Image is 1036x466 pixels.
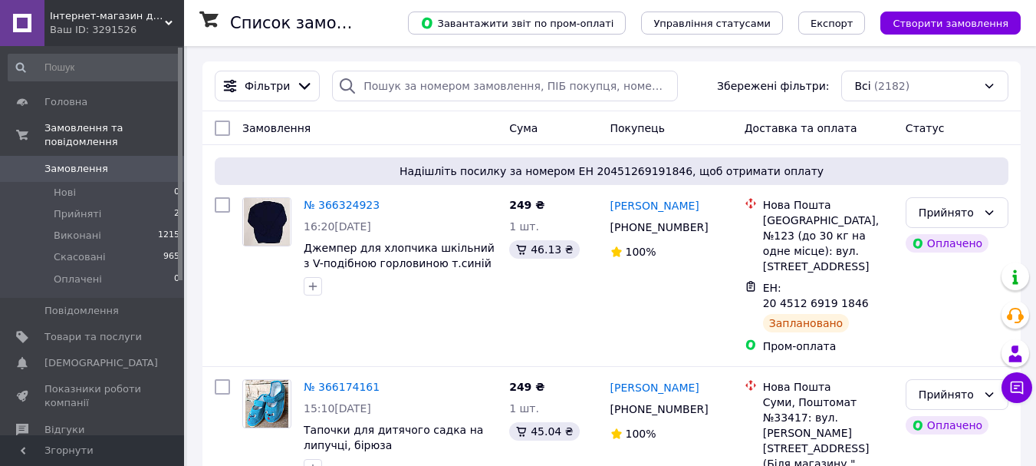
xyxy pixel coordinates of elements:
span: Повідомлення [44,304,119,318]
span: 2 [174,207,179,221]
span: 100% [626,428,656,440]
a: Джемпер для хлопчика шкільний з V-подібною горловиною т.синій [304,242,495,269]
span: 1215 [158,229,179,243]
span: Збережені фільтри: [717,78,829,94]
a: Тапочки для дитячого садка на липучці, бірюза [304,424,483,451]
img: Фото товару [244,198,289,246]
div: Прийнято [919,204,977,221]
span: 1 шт. [509,402,539,415]
span: Товари та послуги [44,330,142,344]
span: 100% [626,246,656,258]
span: Замовлення [242,122,311,134]
span: Скасовані [54,250,106,264]
a: Створити замовлення [865,16,1021,28]
div: Заплановано [763,314,850,332]
span: Прийняті [54,207,101,221]
a: [PERSON_NAME] [610,198,699,213]
span: ЕН: 20 4512 6919 1846 [763,282,869,309]
span: Показники роботи компанії [44,382,142,410]
a: [PERSON_NAME] [610,380,699,395]
span: Управління статусами [653,18,771,29]
a: Фото товару [242,379,291,428]
span: Cума [509,122,538,134]
div: Оплачено [906,234,988,253]
div: [PHONE_NUMBER] [607,216,712,238]
span: Створити замовлення [893,18,1008,29]
div: Нова Пошта [763,197,893,213]
img: Фото товару [245,380,288,428]
span: Оплачені [54,273,102,286]
div: [PHONE_NUMBER] [607,398,712,420]
div: 46.13 ₴ [509,240,579,259]
span: Завантажити звіт по пром-оплаті [420,16,613,30]
span: Статус [906,122,945,134]
h1: Список замовлень [230,14,386,32]
span: 0 [174,186,179,200]
button: Завантажити звіт по пром-оплаті [408,12,626,35]
button: Чат з покупцем [1001,372,1032,403]
span: Замовлення та повідомлення [44,121,184,149]
span: Відгуки [44,423,84,437]
span: 16:20[DATE] [304,220,371,233]
a: Фото товару [242,197,291,246]
span: Головна [44,95,87,109]
button: Створити замовлення [880,12,1021,35]
span: Всі [854,78,870,94]
span: Фільтри [245,78,290,94]
span: (2182) [874,80,910,92]
input: Пошук [8,54,181,81]
span: 15:10[DATE] [304,402,371,415]
span: 0 [174,273,179,286]
div: Нова Пошта [763,379,893,395]
span: Інтернет-магазин дитячого та дорослого одягу та взуття "BeAngel" [50,9,165,23]
a: № 366324923 [304,199,380,211]
span: Виконані [54,229,101,243]
button: Управління статусами [641,12,783,35]
span: [DEMOGRAPHIC_DATA] [44,356,158,370]
input: Пошук за номером замовлення, ПІБ покупця, номером телефону, Email, номером накладної [332,71,678,101]
div: Прийнято [919,386,977,403]
span: Доставка та оплата [745,122,857,134]
span: 249 ₴ [509,199,544,211]
a: № 366174161 [304,381,380,393]
button: Експорт [798,12,866,35]
span: Надішліть посилку за номером ЕН 20451269191846, щоб отримати оплату [221,164,1002,179]
div: Ваш ID: 3291526 [50,23,184,37]
div: Пром-оплата [763,339,893,354]
div: Оплачено [906,416,988,435]
span: 1 шт. [509,220,539,233]
span: Покупець [610,122,665,134]
span: Нові [54,186,76,200]
div: 45.04 ₴ [509,422,579,441]
span: 965 [163,250,179,264]
div: [GEOGRAPHIC_DATA], №123 (до 30 кг на одне місце): вул. [STREET_ADDRESS] [763,213,893,274]
span: 249 ₴ [509,381,544,393]
span: Експорт [811,18,853,29]
span: Замовлення [44,162,108,176]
